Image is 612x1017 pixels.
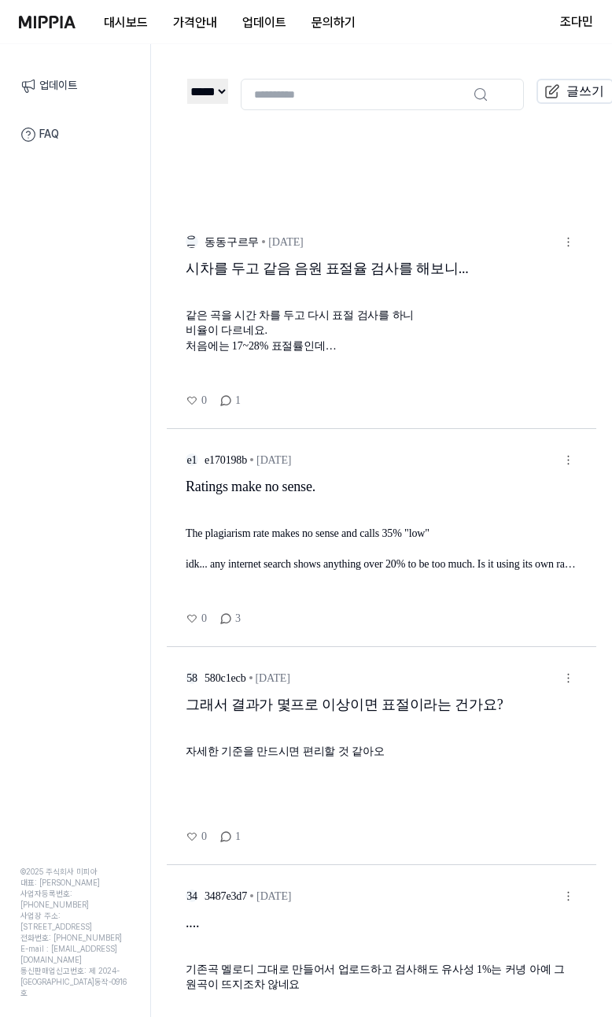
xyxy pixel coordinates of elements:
img: write [543,82,562,101]
span: e1 [186,453,198,466]
div: 0 [186,610,207,627]
div: 0 [186,392,207,409]
div: 자세한 기준을 만드시면 편리할 것 같아오 [186,744,577,760]
div: [DATE] [253,671,290,686]
div: © 2025 주식회사 미피아 [20,866,130,877]
img: dot [250,458,253,461]
div: .... [186,913,577,959]
div: 3 [219,610,241,627]
a: Ratings make no sense.The plagiarism rate makes no sense and calls 35% "low" idk... any internet ... [186,475,577,627]
div: 그래서 결과가 몇프로 이상이면 표절이라는 건가요? [186,695,577,741]
a: 그래서 결과가 몇프로 이상이면 표절이라는 건가요?자세한 기준을 만드시면 편리할 것 같아오like0like1 [186,693,577,845]
div: 기존곡 멜로디 그대로 만들어서 업로드하고 검사해도 유사성 1%는 커녕 아예 그 원곡이 뜨지조차 않네요 [186,962,577,993]
button: 문의하기 [299,7,368,39]
div: [DATE] [253,889,291,904]
div: 통신판매업신고번호: 제 2024-[GEOGRAPHIC_DATA]동작-0916 호 [20,965,130,998]
img: dot [262,240,265,243]
div: 전화번호: [PHONE_NUMBER] [20,932,130,943]
span: 동동 [186,235,198,248]
img: dot [249,676,253,679]
div: 580c1ecb [198,671,249,686]
div: [DATE] [253,453,291,468]
img: like [219,612,232,625]
a: 업데이트 [230,1,299,44]
div: Ratings make no sense. [186,477,577,523]
img: like [186,612,198,625]
a: e1e170198b[DATE] [186,451,559,469]
img: 더보기 [559,669,577,687]
a: 업데이트 [11,69,139,102]
a: 동동동동구르무[DATE] [186,233,559,251]
span: 34 [186,889,198,902]
div: 시차를 두고 같음 음원 표절율 검사를 해보니... [186,259,577,305]
div: 동동구르무 [198,235,262,250]
div: E-mail : [EMAIL_ADDRESS][DOMAIN_NAME] [20,943,130,965]
div: 0 [186,828,207,845]
img: like [219,394,232,407]
img: 더보기 [559,233,577,251]
button: 업데이트 [230,7,299,39]
a: 시차를 두고 같음 음원 표절율 검사를 해보니...같은 곡을 시간 차를 두고 다시 표절 검사를 하니 비율이 다르네요. 처음에는 17~28% 표절률인데 다시해보니 22~27%대로... [186,257,577,409]
img: 더보기 [559,451,577,469]
div: e170198b [198,453,250,468]
img: like [219,830,232,843]
img: 더보기 [559,887,577,905]
span: 58 [186,671,198,684]
img: dot [250,894,253,897]
div: 같은 곡을 시간 차를 두고 다시 표절 검사를 하니 비율이 다르네요. 처음에는 17~28% 표절률인데 다시해보니 22~27%대로 나옵니다. 노래 구성도 약간 달라지네요. 전체 ... [186,308,577,354]
button: 대시보드 [91,7,160,39]
button: 조다민 [560,13,593,31]
div: The plagiarism rate makes no sense and calls 35% "low" idk... any internet search shows anything ... [186,526,577,572]
div: 1 [219,828,241,845]
div: 사업자등록번호: [PHONE_NUMBER] [20,888,130,910]
button: 가격안내 [160,7,230,39]
img: like [186,830,198,843]
a: 343487e3d7[DATE] [186,887,559,905]
img: logo [19,16,76,28]
div: [DATE] [265,235,303,250]
a: FAQ [11,118,139,151]
div: 대표: [PERSON_NAME] [20,877,130,888]
div: 1 [219,392,241,409]
img: like [186,394,198,407]
div: 3487e3d7 [198,889,250,904]
div: 사업장 주소: [STREET_ADDRESS] [20,910,130,932]
a: 58580c1ecb[DATE] [186,669,559,687]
